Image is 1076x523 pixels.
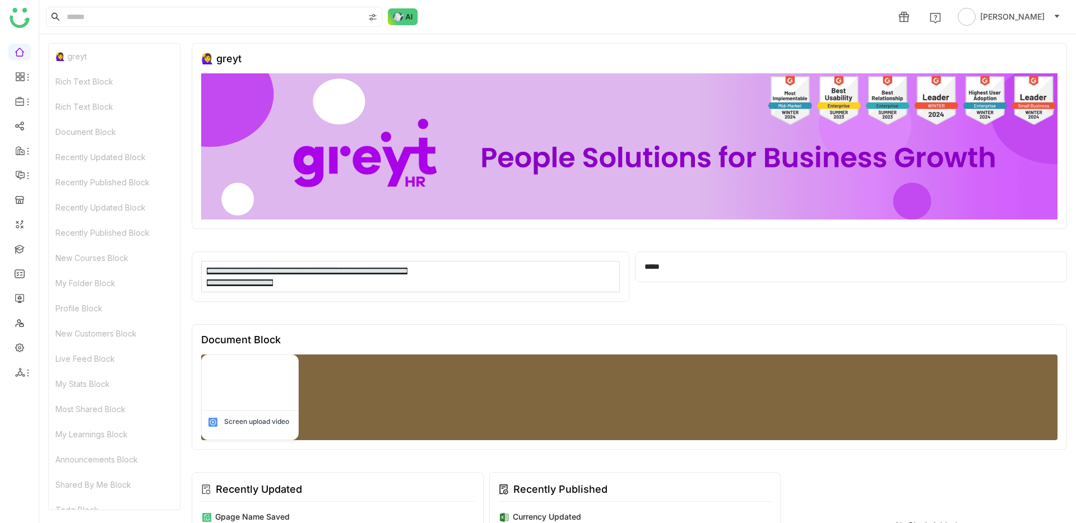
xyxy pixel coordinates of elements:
[49,497,180,522] div: Todo Block
[49,270,180,296] div: My Folder Block
[216,482,302,497] div: Recently Updated
[513,511,581,522] div: currency updated
[368,13,377,22] img: search-type.svg
[49,44,180,69] div: 🙋‍♀️ greyt
[49,144,180,170] div: Recently Updated Block
[49,94,180,119] div: Rich Text Block
[202,355,298,410] img: 68d62a861a154208cbbd759d
[201,53,242,64] div: 🙋‍♀️ greyt
[49,422,180,447] div: My Learnings Block
[49,69,180,94] div: Rich Text Block
[958,8,976,26] img: avatar
[49,245,180,270] div: New Courses Block
[930,12,941,24] img: help.svg
[49,195,180,220] div: Recently Updated Block
[201,334,281,345] div: Document Block
[49,296,180,321] div: Profile Block
[49,447,180,472] div: Announcements Block
[224,417,289,427] div: Screen upload video
[49,472,180,497] div: Shared By Me Block
[388,8,418,25] img: ask-buddy-normal.svg
[215,511,290,522] div: Gpage name saved
[956,8,1063,26] button: [PERSON_NAME]
[201,73,1058,220] img: 68ca8a786afc163911e2cfd3
[49,396,180,422] div: Most Shared Block
[49,119,180,144] div: Document Block
[49,321,180,346] div: New Customers Block
[49,346,180,371] div: Live Feed Block
[980,11,1045,23] span: [PERSON_NAME]
[49,220,180,245] div: Recently Published Block
[513,482,607,497] div: Recently Published
[207,417,219,428] img: mp4.svg
[49,170,180,195] div: Recently Published Block
[49,371,180,396] div: My Stats Block
[10,8,30,28] img: logo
